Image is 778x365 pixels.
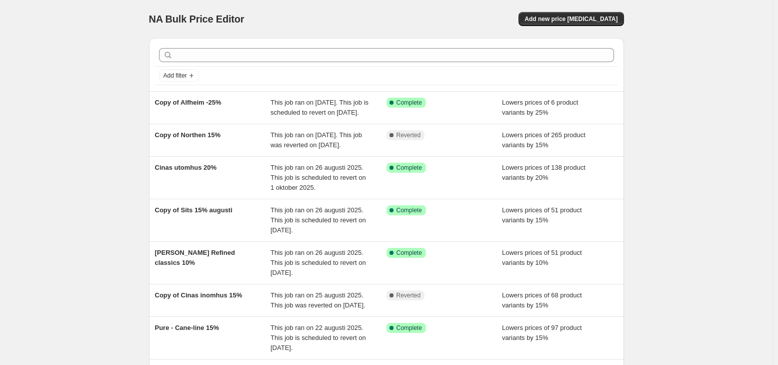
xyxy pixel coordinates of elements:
[155,206,232,214] span: Copy of Sits 15% augusti
[163,72,187,80] span: Add filter
[270,324,366,351] span: This job ran on 22 augusti 2025. This job is scheduled to revert on [DATE].
[524,15,617,23] span: Add new price [MEDICAL_DATA]
[149,14,244,25] span: NA Bulk Price Editor
[155,164,217,171] span: Cinas utomhus 20%
[502,164,585,181] span: Lowers prices of 138 product variants by 20%
[155,249,235,266] span: [PERSON_NAME] Refined classics 10%
[270,206,366,234] span: This job ran on 26 augusti 2025. This job is scheduled to revert on [DATE].
[396,291,421,299] span: Reverted
[270,99,368,116] span: This job ran on [DATE]. This job is scheduled to revert on [DATE].
[502,206,582,224] span: Lowers prices of 51 product variants by 15%
[396,131,421,139] span: Reverted
[396,206,422,214] span: Complete
[155,324,219,331] span: Pure - Cane-line 15%
[396,99,422,107] span: Complete
[396,164,422,172] span: Complete
[518,12,623,26] button: Add new price [MEDICAL_DATA]
[270,249,366,276] span: This job ran on 26 augusti 2025. This job is scheduled to revert on [DATE].
[155,131,220,139] span: Copy of Northen 15%
[270,131,362,149] span: This job ran on [DATE]. This job was reverted on [DATE].
[502,131,585,149] span: Lowers prices of 265 product variants by 15%
[155,291,242,299] span: Copy of Cinas inomhus 15%
[396,249,422,257] span: Complete
[502,291,582,309] span: Lowers prices of 68 product variants by 15%
[502,324,582,341] span: Lowers prices of 97 product variants by 15%
[159,70,199,82] button: Add filter
[502,99,578,116] span: Lowers prices of 6 product variants by 25%
[270,291,365,309] span: This job ran on 25 augusti 2025. This job was reverted on [DATE].
[270,164,366,191] span: This job ran on 26 augusti 2025. This job is scheduled to revert on 1 oktober 2025.
[396,324,422,332] span: Complete
[155,99,221,106] span: Copy of Alfheim -25%
[502,249,582,266] span: Lowers prices of 51 product variants by 10%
